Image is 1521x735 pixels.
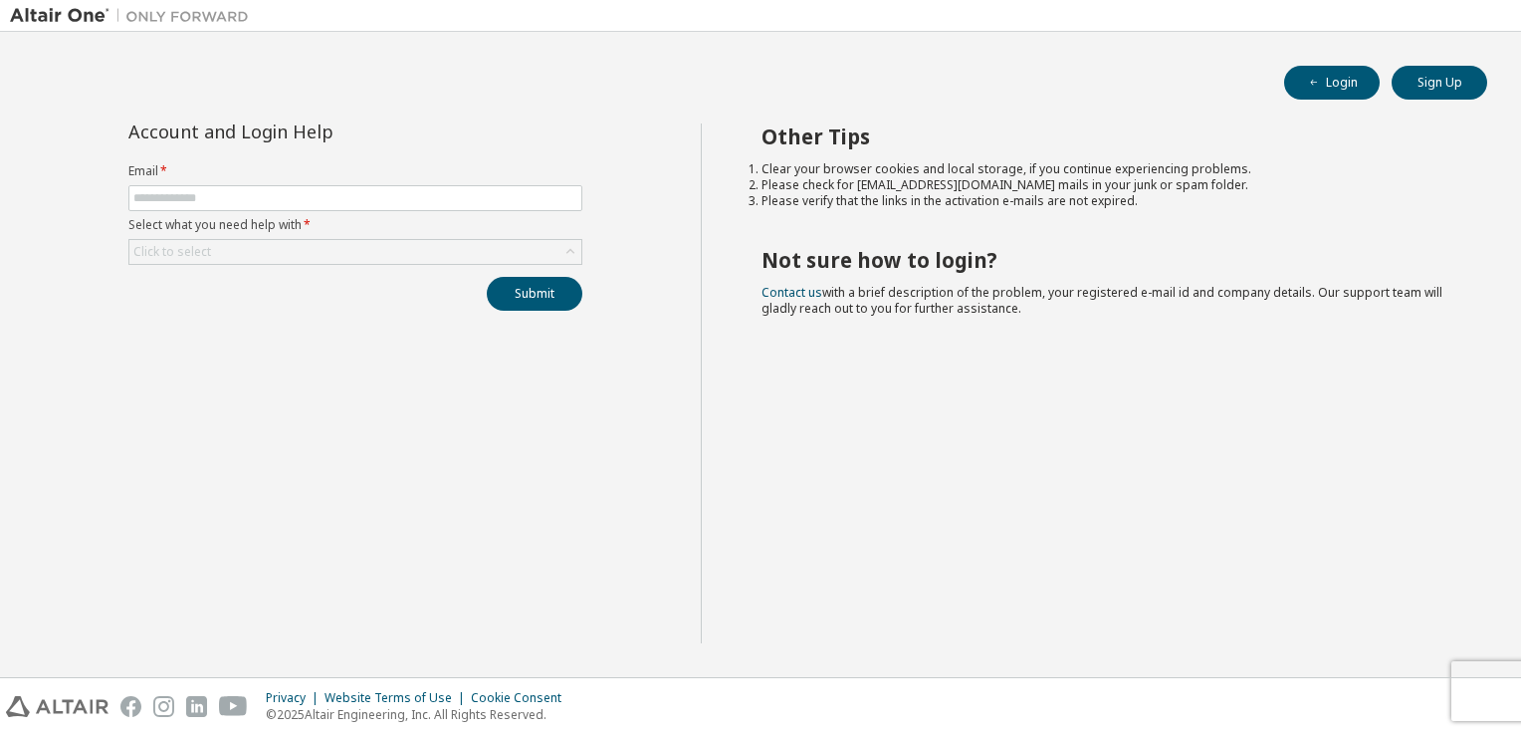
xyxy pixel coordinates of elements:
a: Contact us [761,284,822,301]
span: with a brief description of the problem, your registered e-mail id and company details. Our suppo... [761,284,1442,317]
li: Please check for [EMAIL_ADDRESS][DOMAIN_NAME] mails in your junk or spam folder. [761,177,1452,193]
button: Sign Up [1392,66,1487,100]
img: Altair One [10,6,259,26]
div: Click to select [133,244,211,260]
div: Click to select [129,240,581,264]
label: Select what you need help with [128,217,582,233]
h2: Not sure how to login? [761,247,1452,273]
div: Cookie Consent [471,690,573,706]
img: instagram.svg [153,696,174,717]
div: Website Terms of Use [325,690,471,706]
img: youtube.svg [219,696,248,717]
li: Clear your browser cookies and local storage, if you continue experiencing problems. [761,161,1452,177]
label: Email [128,163,582,179]
div: Privacy [266,690,325,706]
img: altair_logo.svg [6,696,109,717]
p: © 2025 Altair Engineering, Inc. All Rights Reserved. [266,706,573,723]
img: linkedin.svg [186,696,207,717]
h2: Other Tips [761,123,1452,149]
button: Login [1284,66,1380,100]
button: Submit [487,277,582,311]
li: Please verify that the links in the activation e-mails are not expired. [761,193,1452,209]
div: Account and Login Help [128,123,492,139]
img: facebook.svg [120,696,141,717]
